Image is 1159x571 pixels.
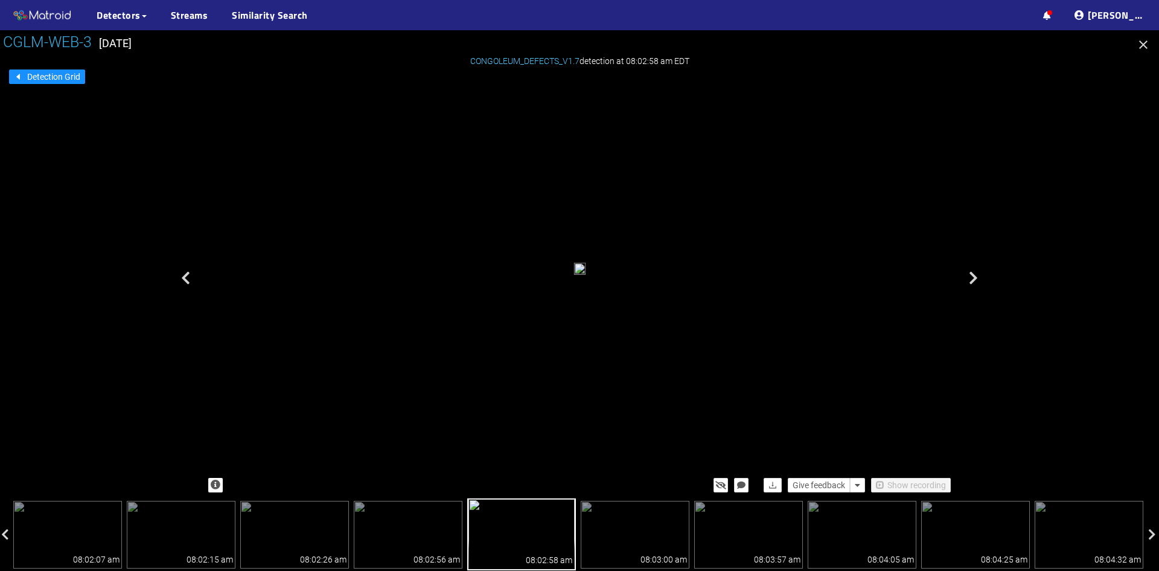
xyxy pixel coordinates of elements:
button: Show recording [871,478,951,492]
img: 1754913735.045437.jpg [127,501,235,569]
img: 1754913776.245437.jpg [354,501,462,569]
img: 1754913872.539717.jpg [1035,501,1143,569]
img: 1754913746.645437.jpg [240,501,349,569]
a: Streams [171,8,208,22]
img: 1754913780.365437.jpg [581,501,689,569]
img: 1754913778.405437.jpg [467,498,576,570]
img: Matroid logo [12,7,72,25]
button: Give feedback [788,478,850,492]
span: CONGOLEUM_DEFECTS_V1.7 [470,56,579,66]
button: download [764,478,782,492]
span: download [768,481,777,491]
img: 1754913837.361037.jpg [694,501,803,569]
span: Detectors [97,8,141,22]
img: 1754913845.961037.jpg [808,501,916,569]
img: 1754913865.819717.jpg [921,501,1030,569]
div: 08:02:58 am [526,553,572,567]
a: Similarity Search [232,8,308,22]
span: Give feedback [793,479,845,492]
span: detection at 08:02:58 am EDT [470,56,689,66]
